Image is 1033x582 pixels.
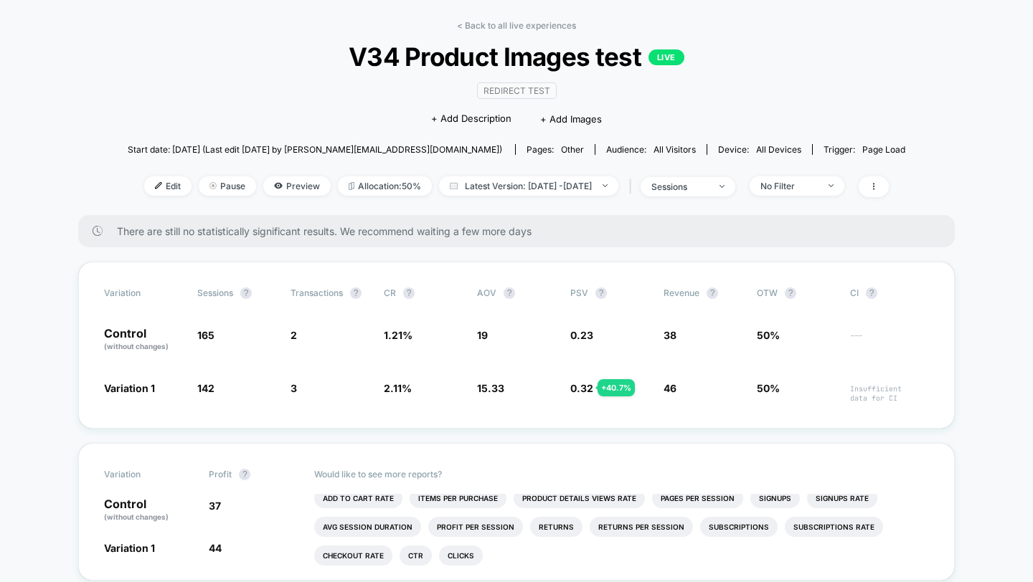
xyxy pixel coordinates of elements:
span: 142 [197,382,214,394]
span: Edit [144,176,192,196]
span: 19 [477,329,488,341]
li: Subscriptions Rate [785,517,883,537]
span: 44 [209,542,222,554]
li: Signups Rate [807,488,877,508]
span: Transactions [291,287,343,298]
li: Product Details Views Rate [514,488,645,508]
span: Insufficient data for CI [850,384,929,403]
span: Revenue [664,287,699,298]
li: Returns Per Session [590,517,693,537]
div: Pages: [527,144,584,155]
span: 165 [197,329,214,341]
span: (without changes) [104,512,169,521]
span: 1.21 % [384,329,412,341]
span: 0.32 [570,382,593,394]
span: 37 [209,500,221,512]
span: Variation 1 [104,382,155,394]
span: (without changes) [104,342,169,350]
li: Ctr [400,545,432,566]
img: end [720,185,725,188]
span: Variation 1 [104,542,155,554]
button: ? [866,287,877,299]
li: Add To Cart Rate [314,488,402,508]
span: Device: [707,144,812,155]
img: rebalance [349,182,354,190]
button: ? [350,287,362,299]
span: CR [384,287,396,298]
span: 50% [757,382,780,394]
li: Items Per Purchase [410,488,506,508]
div: No Filter [760,181,818,191]
span: 2 [291,329,297,341]
button: ? [504,287,515,299]
span: Start date: [DATE] (Last edit [DATE] by [PERSON_NAME][EMAIL_ADDRESS][DOMAIN_NAME]) [128,144,502,155]
span: Allocation: 50% [338,176,432,196]
span: CI [850,287,929,299]
p: LIVE [648,49,684,65]
span: other [561,144,584,155]
span: Sessions [197,287,233,298]
span: Latest Version: [DATE] - [DATE] [439,176,618,196]
span: 15.33 [477,382,504,394]
span: | [626,176,641,197]
span: 3 [291,382,297,394]
button: ? [240,287,252,299]
span: PSV [570,287,588,298]
li: Avg Session Duration [314,517,421,537]
button: ? [595,287,607,299]
a: < Back to all live experiences [457,20,576,31]
button: ? [239,469,250,480]
span: 38 [664,329,676,341]
span: 50% [757,329,780,341]
span: All Visitors [654,144,696,155]
li: Pages Per Session [652,488,743,508]
p: Control [104,328,183,352]
li: Subscriptions [700,517,778,537]
p: Would like to see more reports? [314,469,930,480]
li: Returns [530,517,582,537]
img: end [603,184,608,187]
img: edit [155,182,162,189]
span: V34 Product Images test [166,42,866,72]
span: Variation [104,469,183,480]
span: 2.11 % [384,382,412,394]
span: 46 [664,382,676,394]
img: end [829,184,834,187]
button: ? [707,287,718,299]
span: + Add Description [431,112,511,126]
span: Preview [263,176,331,196]
span: Redirect Test [477,82,557,99]
span: + Add Images [540,113,602,125]
img: calendar [450,182,458,189]
button: ? [785,287,796,299]
li: Signups [750,488,800,508]
span: Profit [209,469,232,480]
div: sessions [651,181,709,192]
button: ? [403,287,415,299]
div: Trigger: [824,144,905,155]
img: end [209,182,217,189]
span: OTW [757,287,836,299]
span: There are still no statistically significant results. We recommend waiting a few more days [117,225,926,237]
div: + 40.7 % [598,379,635,396]
span: Pause [199,176,256,196]
span: 0.23 [570,329,593,341]
li: Checkout Rate [314,545,392,566]
li: Clicks [439,545,483,566]
span: --- [850,331,929,352]
span: all devices [756,144,801,155]
span: AOV [477,287,496,298]
span: Page Load [862,144,905,155]
div: Audience: [606,144,696,155]
p: Control [104,498,194,523]
span: Variation [104,287,183,299]
li: Profit Per Session [428,517,523,537]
